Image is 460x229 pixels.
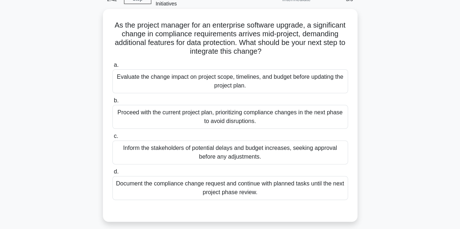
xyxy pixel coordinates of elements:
[112,105,348,129] div: Proceed with the current project plan, prioritizing compliance changes in the next phase to avoid...
[114,97,119,103] span: b.
[114,168,119,175] span: d.
[112,140,348,164] div: Inform the stakeholders of potential delays and budget increases, seeking approval before any adj...
[112,176,348,200] div: Document the compliance change request and continue with planned tasks until the next project pha...
[114,133,118,139] span: c.
[112,21,349,56] h5: As the project manager for an enterprise software upgrade, a significant change in compliance req...
[114,62,119,68] span: a.
[112,69,348,93] div: Evaluate the change impact on project scope, timelines, and budget before updating the project plan.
